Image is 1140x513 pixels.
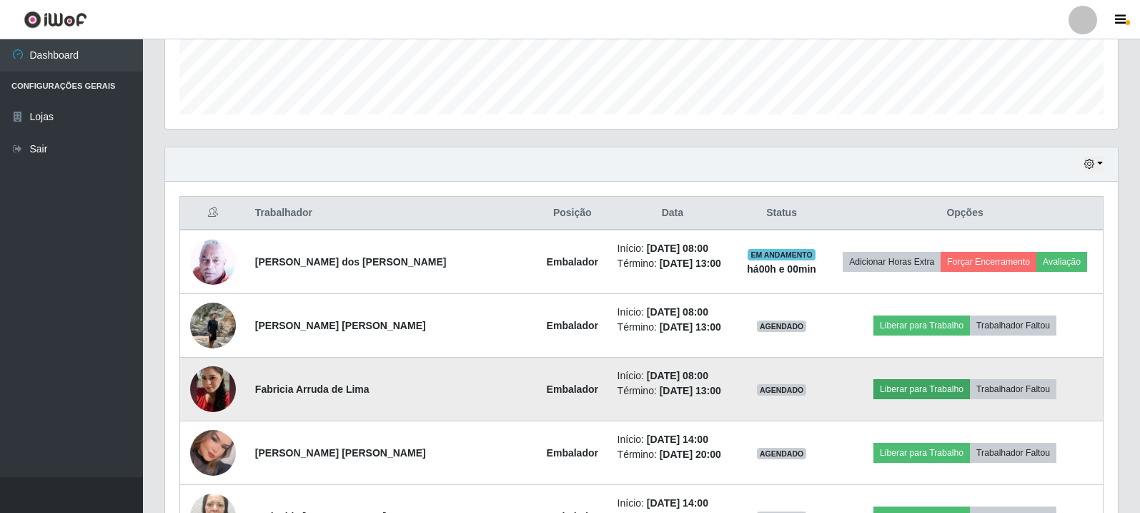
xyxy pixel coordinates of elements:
[843,252,941,272] button: Adicionar Horas Extra
[618,447,728,462] li: Término:
[536,197,609,230] th: Posição
[547,256,598,268] strong: Embalador
[190,295,236,356] img: 1700098236719.jpeg
[748,249,816,260] span: EM ANDAMENTO
[660,385,721,396] time: [DATE] 13:00
[255,447,426,459] strong: [PERSON_NAME] [PERSON_NAME]
[970,316,1056,336] button: Trabalhador Faltou
[660,258,721,269] time: [DATE] 13:00
[618,320,728,335] li: Término:
[618,305,728,320] li: Início:
[618,496,728,511] li: Início:
[618,241,728,256] li: Início:
[970,443,1056,463] button: Trabalhador Faltou
[757,321,807,332] span: AGENDADO
[255,256,447,268] strong: [PERSON_NAME] dos [PERSON_NAME]
[873,316,970,336] button: Liberar para Trabalho
[618,383,728,399] li: Término:
[547,447,598,459] strong: Embalador
[647,243,708,254] time: [DATE] 08:00
[547,320,598,331] strong: Embalador
[647,370,708,381] time: [DATE] 08:00
[618,256,728,271] li: Término:
[941,252,1036,272] button: Forçar Encerramento
[190,348,236,430] img: 1734129237626.jpeg
[757,384,807,396] span: AGENDADO
[618,368,728,383] li: Início:
[873,443,970,463] button: Liberar para Trabalho
[190,421,236,486] img: 1752940593841.jpeg
[24,11,87,29] img: CoreUI Logo
[736,197,827,230] th: Status
[827,197,1103,230] th: Opções
[647,497,708,509] time: [DATE] 14:00
[190,238,236,285] img: 1702413262661.jpeg
[970,379,1056,399] button: Trabalhador Faltou
[618,432,728,447] li: Início:
[255,383,370,395] strong: Fabricia Arruda de Lima
[255,320,426,331] strong: [PERSON_NAME] [PERSON_NAME]
[1036,252,1087,272] button: Avaliação
[609,197,736,230] th: Data
[660,449,721,460] time: [DATE] 20:00
[547,383,598,395] strong: Embalador
[660,321,721,333] time: [DATE] 13:00
[873,379,970,399] button: Liberar para Trabalho
[747,263,816,275] strong: há 00 h e 00 min
[647,434,708,445] time: [DATE] 14:00
[247,197,536,230] th: Trabalhador
[647,306,708,318] time: [DATE] 08:00
[757,448,807,459] span: AGENDADO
